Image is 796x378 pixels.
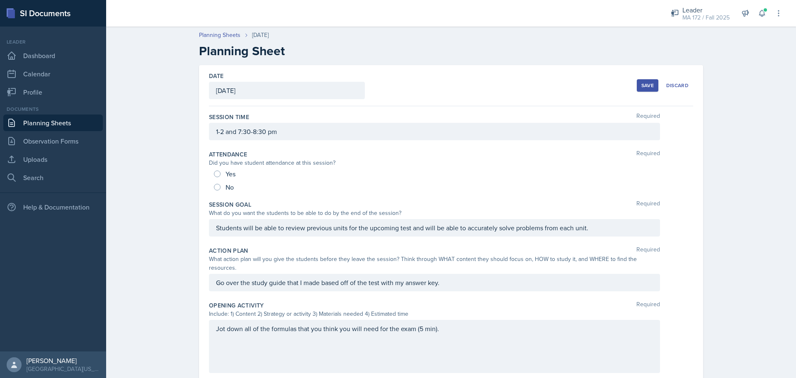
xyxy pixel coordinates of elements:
[3,47,103,64] a: Dashboard
[682,13,730,22] div: MA 172 / Fall 2025
[641,82,654,89] div: Save
[3,151,103,168] a: Uploads
[636,200,660,209] span: Required
[682,5,730,15] div: Leader
[226,170,235,178] span: Yes
[209,72,223,80] label: Date
[199,31,240,39] a: Planning Sheets
[27,365,99,373] div: [GEOGRAPHIC_DATA][US_STATE] in [GEOGRAPHIC_DATA]
[209,310,660,318] div: Include: 1) Content 2) Strategy or activity 3) Materials needed 4) Estimated time
[209,255,660,272] div: What action plan will you give the students before they leave the session? Think through WHAT con...
[636,301,660,310] span: Required
[216,127,653,137] p: 1-2 and 7:30-8:30 pm
[3,115,103,131] a: Planning Sheets
[666,82,689,89] div: Discard
[209,246,248,255] label: Action Plan
[636,150,660,159] span: Required
[636,113,660,121] span: Required
[199,44,703,59] h2: Planning Sheet
[209,150,248,159] label: Attendance
[209,113,249,121] label: Session Time
[216,278,653,288] p: Go over the study guide that I made based off of the test with my answer key.
[3,84,103,100] a: Profile
[216,223,653,233] p: Students will be able to review previous units for the upcoming test and will be able to accurate...
[209,301,264,310] label: Opening Activity
[3,169,103,186] a: Search
[226,183,234,191] span: No
[3,199,103,215] div: Help & Documentation
[662,79,693,92] button: Discard
[252,31,269,39] div: [DATE]
[3,66,103,82] a: Calendar
[3,105,103,113] div: Documents
[3,38,103,46] div: Leader
[637,79,658,92] button: Save
[209,159,660,167] div: Did you have student attendance at this session?
[636,246,660,255] span: Required
[216,324,653,334] p: Jot down all of the formulas that you think you will need for the exam (5 min).
[209,200,251,209] label: Session Goal
[209,209,660,217] div: What do you want the students to be able to do by the end of the session?
[3,133,103,149] a: Observation Forms
[27,356,99,365] div: [PERSON_NAME]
